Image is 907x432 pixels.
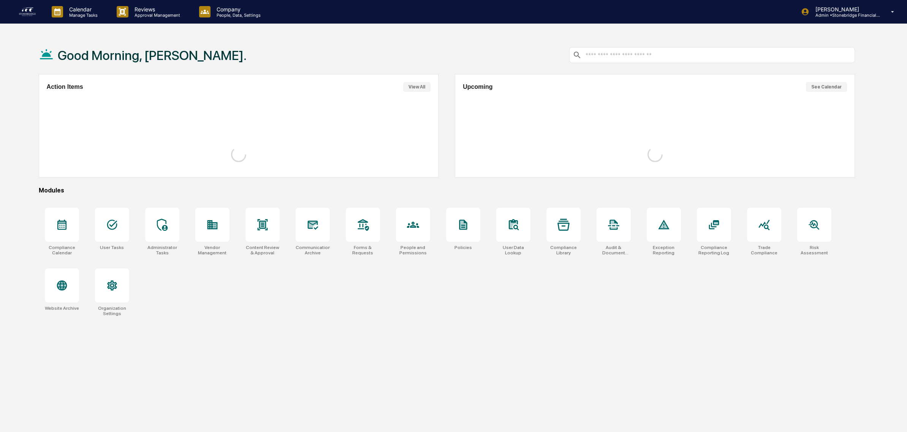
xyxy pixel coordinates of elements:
[697,245,731,255] div: Compliance Reporting Log
[211,6,264,13] p: Company
[346,245,380,255] div: Forms & Requests
[128,13,184,18] p: Approval Management
[63,13,101,18] p: Manage Tasks
[18,6,36,18] img: logo
[63,6,101,13] p: Calendar
[809,6,880,13] p: [PERSON_NAME]
[296,245,330,255] div: Communications Archive
[128,6,184,13] p: Reviews
[211,13,264,18] p: People, Data, Settings
[806,82,847,92] button: See Calendar
[45,306,79,311] div: Website Archive
[95,306,129,316] div: Organization Settings
[45,245,79,255] div: Compliance Calendar
[647,245,681,255] div: Exception Reporting
[39,187,855,194] div: Modules
[47,84,83,90] h2: Action Items
[454,245,472,250] div: Policies
[747,245,781,255] div: Trade Compliance
[195,245,230,255] div: Vendor Management
[496,245,530,255] div: User Data Lookup
[809,13,880,18] p: Admin • Stonebridge Financial Group
[597,245,631,255] div: Audit & Document Logs
[245,245,280,255] div: Content Review & Approval
[58,48,247,63] h1: Good Morning, [PERSON_NAME].
[546,245,581,255] div: Compliance Library
[797,245,831,255] div: Risk Assessment
[100,245,124,250] div: User Tasks
[145,245,179,255] div: Administrator Tasks
[396,245,430,255] div: People and Permissions
[463,84,492,90] h2: Upcoming
[403,82,431,92] button: View All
